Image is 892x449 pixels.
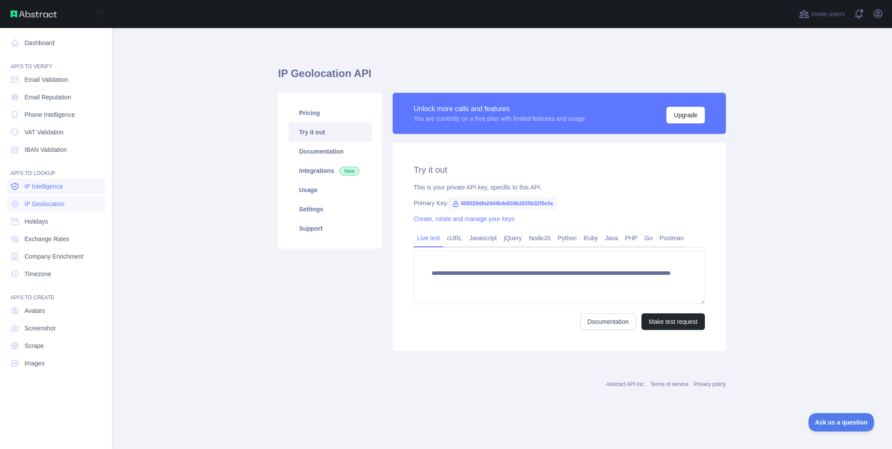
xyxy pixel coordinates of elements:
a: Exchange Rates [7,231,105,247]
span: Exchange Rates [24,235,70,243]
a: Holidays [7,214,105,229]
a: IP Intelligence [7,179,105,194]
span: Holidays [24,217,48,226]
span: Avatars [24,306,45,315]
button: Invite users [797,7,847,21]
span: IBAN Validation [24,145,67,154]
div: This is your private API key, specific to this API. [414,183,705,192]
div: API'S TO LOOKUP [7,159,105,177]
a: Timezone [7,266,105,282]
span: IP Geolocation [24,200,65,208]
img: Abstract API [10,11,57,18]
a: Scrape [7,338,105,354]
a: Usage [289,180,372,200]
a: IBAN Validation [7,142,105,158]
span: VAT Validation [24,128,63,137]
span: New [339,167,359,175]
span: Invite users [811,9,845,19]
a: Try it out [289,123,372,142]
a: Company Enrichment [7,249,105,264]
h1: IP Geolocation API [278,67,726,88]
a: Integrations New [289,161,372,180]
span: Company Enrichment [24,252,84,261]
a: Go [641,231,656,245]
a: Terms of service [650,381,688,387]
div: API'S TO VERIFY [7,53,105,70]
a: Email Validation [7,72,105,88]
div: Unlock more calls and features [414,104,585,114]
a: Dashboard [7,35,105,51]
span: 608029dfe2444b4e834b2025b32f5e3e [449,197,557,210]
a: Support [289,219,372,238]
a: Phone Intelligence [7,107,105,123]
span: Email Reputation [24,93,71,102]
div: You are currently on a free plan with limited features and usage [414,114,585,123]
button: Upgrade [666,107,705,123]
a: Documentation [580,313,636,330]
div: Primary Key: [414,199,705,207]
a: jQuery [500,231,525,245]
span: Phone Intelligence [24,110,75,119]
a: PHP [621,231,641,245]
h2: Try it out [414,164,705,176]
a: NodeJS [525,231,554,245]
span: Screenshot [24,324,56,333]
a: Live test [414,231,443,245]
button: Make test request [641,313,705,330]
a: Avatars [7,303,105,319]
iframe: Toggle Customer Support [808,413,875,431]
span: Images [24,359,45,368]
a: Ruby [580,231,602,245]
a: Postman [656,231,687,245]
a: Screenshot [7,320,105,336]
a: Pricing [289,103,372,123]
a: Privacy policy [694,381,726,387]
a: Email Reputation [7,89,105,105]
div: API'S TO CREATE [7,284,105,301]
a: Create, rotate and manage your keys [414,215,515,222]
span: IP Intelligence [24,182,63,191]
a: Java [602,231,622,245]
a: Images [7,355,105,371]
a: Abstract API Inc. [606,381,645,387]
span: Scrape [24,341,44,350]
a: Javascript [466,231,500,245]
span: Email Validation [24,75,68,84]
a: VAT Validation [7,124,105,140]
span: Timezone [24,270,51,278]
a: Python [554,231,580,245]
a: Settings [289,200,372,219]
a: IP Geolocation [7,196,105,212]
a: cURL [443,231,466,245]
a: Documentation [289,142,372,161]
